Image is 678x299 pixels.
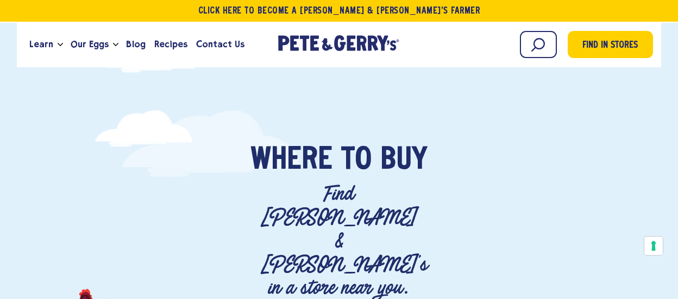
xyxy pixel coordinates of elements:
[71,37,109,51] span: Our Eggs
[568,31,653,58] a: Find in Stores
[380,144,428,177] span: Buy
[196,37,244,51] span: Contact Us
[25,30,58,59] a: Learn
[29,37,53,51] span: Learn
[66,30,113,59] a: Our Eggs
[154,37,187,51] span: Recipes
[341,144,372,177] span: To
[126,37,145,51] span: Blog
[122,30,149,59] a: Blog
[250,144,332,177] span: Where
[113,43,118,47] button: Open the dropdown menu for Our Eggs
[582,39,638,53] span: Find in Stores
[644,237,663,255] button: Your consent preferences for tracking technologies
[192,30,249,59] a: Contact Us
[58,43,63,47] button: Open the dropdown menu for Learn
[150,30,192,59] a: Recipes
[520,31,557,58] input: Search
